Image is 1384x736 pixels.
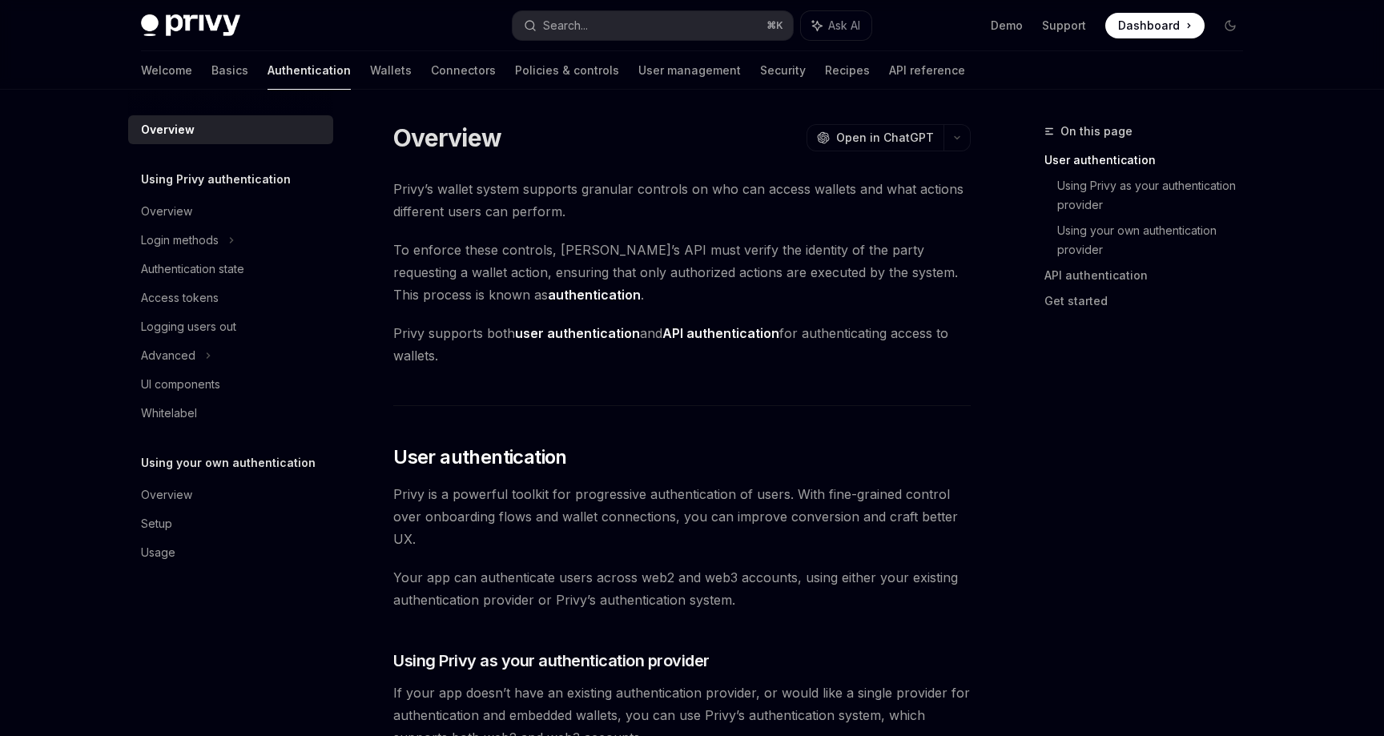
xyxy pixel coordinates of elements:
[1057,173,1256,218] a: Using Privy as your authentication provider
[128,284,333,312] a: Access tokens
[141,202,192,221] div: Overview
[889,51,965,90] a: API reference
[760,51,806,90] a: Security
[128,197,333,226] a: Overview
[141,375,220,394] div: UI components
[393,483,971,550] span: Privy is a powerful toolkit for progressive authentication of users. With fine-grained control ov...
[393,566,971,611] span: Your app can authenticate users across web2 and web3 accounts, using either your existing authent...
[1060,122,1133,141] span: On this page
[128,255,333,284] a: Authentication state
[141,543,175,562] div: Usage
[141,288,219,308] div: Access tokens
[991,18,1023,34] a: Demo
[128,399,333,428] a: Whitelabel
[141,231,219,250] div: Login methods
[128,370,333,399] a: UI components
[128,481,333,509] a: Overview
[370,51,412,90] a: Wallets
[513,11,793,40] button: Search...⌘K
[268,51,351,90] a: Authentication
[141,453,316,473] h5: Using your own authentication
[662,325,779,341] strong: API authentication
[515,51,619,90] a: Policies & controls
[141,120,195,139] div: Overview
[141,51,192,90] a: Welcome
[1042,18,1086,34] a: Support
[393,123,501,152] h1: Overview
[1118,18,1180,34] span: Dashboard
[141,170,291,189] h5: Using Privy authentication
[141,14,240,37] img: dark logo
[825,51,870,90] a: Recipes
[393,239,971,306] span: To enforce these controls, [PERSON_NAME]’s API must verify the identity of the party requesting a...
[128,538,333,567] a: Usage
[828,18,860,34] span: Ask AI
[141,514,172,533] div: Setup
[801,11,871,40] button: Ask AI
[141,404,197,423] div: Whitelabel
[638,51,741,90] a: User management
[141,317,236,336] div: Logging users out
[128,312,333,341] a: Logging users out
[141,259,244,279] div: Authentication state
[836,130,934,146] span: Open in ChatGPT
[431,51,496,90] a: Connectors
[1217,13,1243,38] button: Toggle dark mode
[1044,288,1256,314] a: Get started
[128,115,333,144] a: Overview
[393,322,971,367] span: Privy supports both and for authenticating access to wallets.
[1057,218,1256,263] a: Using your own authentication provider
[393,444,567,470] span: User authentication
[211,51,248,90] a: Basics
[1105,13,1205,38] a: Dashboard
[515,325,640,341] strong: user authentication
[141,485,192,505] div: Overview
[128,509,333,538] a: Setup
[1044,147,1256,173] a: User authentication
[141,346,195,365] div: Advanced
[393,178,971,223] span: Privy’s wallet system supports granular controls on who can access wallets and what actions diffe...
[548,287,641,303] strong: authentication
[393,650,710,672] span: Using Privy as your authentication provider
[543,16,588,35] div: Search...
[1044,263,1256,288] a: API authentication
[807,124,943,151] button: Open in ChatGPT
[766,19,783,32] span: ⌘ K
